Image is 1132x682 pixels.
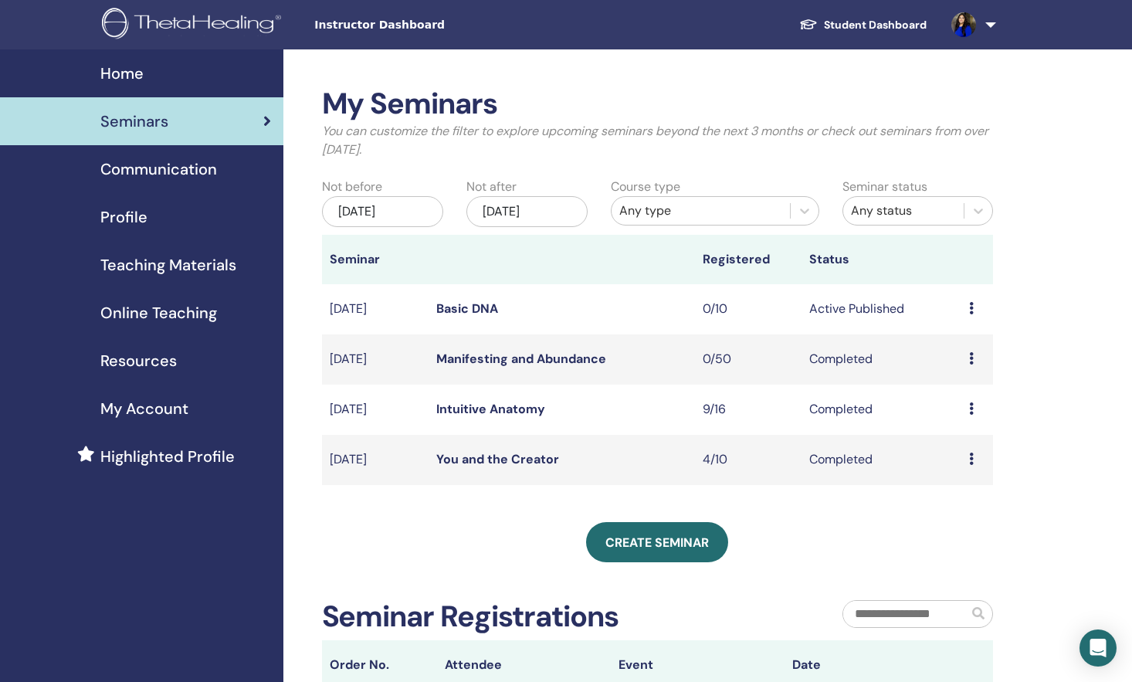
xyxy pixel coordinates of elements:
[322,87,994,122] h2: My Seminars
[802,334,961,385] td: Completed
[322,178,382,196] label: Not before
[1079,629,1117,667] div: Open Intercom Messenger
[322,196,443,227] div: [DATE]
[802,284,961,334] td: Active Published
[619,202,782,220] div: Any type
[100,205,147,229] span: Profile
[695,284,802,334] td: 0/10
[322,122,994,159] p: You can customize the filter to explore upcoming seminars beyond the next 3 months or check out s...
[436,300,498,317] a: Basic DNA
[851,202,956,220] div: Any status
[100,445,235,468] span: Highlighted Profile
[102,8,286,42] img: logo.png
[436,401,545,417] a: Intuitive Anatomy
[100,349,177,372] span: Resources
[322,284,429,334] td: [DATE]
[466,196,588,227] div: [DATE]
[695,334,802,385] td: 0/50
[100,301,217,324] span: Online Teaching
[100,253,236,277] span: Teaching Materials
[100,158,217,181] span: Communication
[695,435,802,485] td: 4/10
[802,235,961,284] th: Status
[100,397,188,420] span: My Account
[100,110,168,133] span: Seminars
[322,334,429,385] td: [DATE]
[322,385,429,435] td: [DATE]
[611,178,680,196] label: Course type
[695,385,802,435] td: 9/16
[586,522,728,562] a: Create seminar
[466,178,517,196] label: Not after
[802,435,961,485] td: Completed
[695,235,802,284] th: Registered
[799,18,818,31] img: graduation-cap-white.svg
[322,599,619,635] h2: Seminar Registrations
[802,385,961,435] td: Completed
[842,178,927,196] label: Seminar status
[787,11,939,39] a: Student Dashboard
[322,235,429,284] th: Seminar
[951,12,976,37] img: default.jpg
[100,62,144,85] span: Home
[436,351,606,367] a: Manifesting and Abundance
[436,451,559,467] a: You and the Creator
[314,17,546,33] span: Instructor Dashboard
[322,435,429,485] td: [DATE]
[605,534,709,551] span: Create seminar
